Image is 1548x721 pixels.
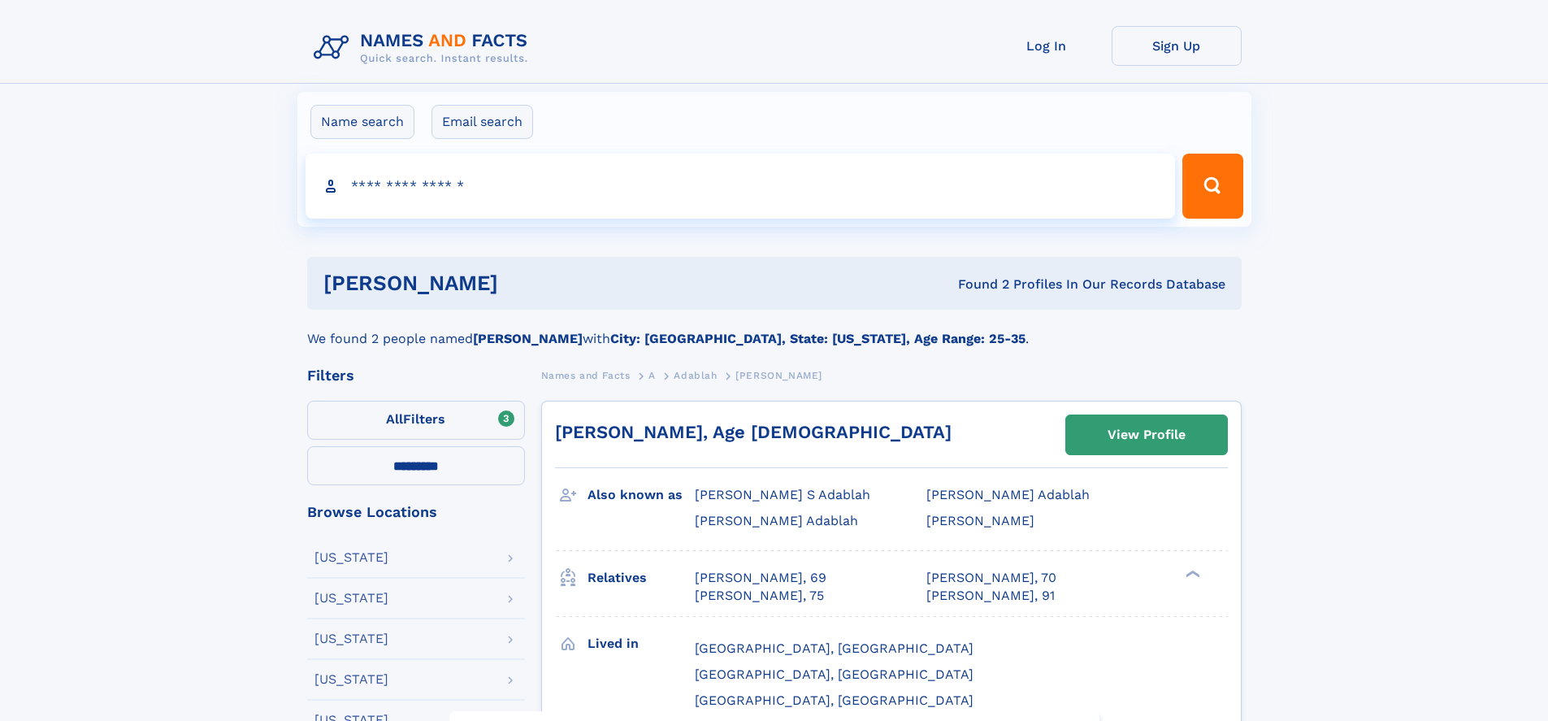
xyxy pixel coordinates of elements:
[1112,26,1242,66] a: Sign Up
[982,26,1112,66] a: Log In
[695,513,858,528] span: [PERSON_NAME] Adablah
[588,630,695,658] h3: Lived in
[307,310,1242,349] div: We found 2 people named with .
[310,105,414,139] label: Name search
[555,422,952,442] a: [PERSON_NAME], Age [DEMOGRAPHIC_DATA]
[695,641,973,656] span: [GEOGRAPHIC_DATA], [GEOGRAPHIC_DATA]
[431,105,533,139] label: Email search
[695,667,973,682] span: [GEOGRAPHIC_DATA], [GEOGRAPHIC_DATA]
[926,587,1055,605] a: [PERSON_NAME], 91
[674,370,717,381] span: Adablah
[314,551,388,564] div: [US_STATE]
[314,632,388,645] div: [US_STATE]
[588,564,695,592] h3: Relatives
[695,487,870,502] span: [PERSON_NAME] S Adablah
[306,154,1176,219] input: search input
[695,693,973,708] span: [GEOGRAPHIC_DATA], [GEOGRAPHIC_DATA]
[926,569,1056,587] a: [PERSON_NAME], 70
[1182,568,1201,579] div: ❯
[314,592,388,605] div: [US_STATE]
[695,587,824,605] a: [PERSON_NAME], 75
[1108,416,1186,454] div: View Profile
[307,505,525,519] div: Browse Locations
[307,26,541,70] img: Logo Names and Facts
[926,513,1034,528] span: [PERSON_NAME]
[386,411,403,427] span: All
[695,569,826,587] a: [PERSON_NAME], 69
[473,331,583,346] b: [PERSON_NAME]
[735,370,822,381] span: [PERSON_NAME]
[648,370,656,381] span: A
[588,481,695,509] h3: Also known as
[314,673,388,686] div: [US_STATE]
[674,365,717,385] a: Adablah
[728,276,1225,293] div: Found 2 Profiles In Our Records Database
[648,365,656,385] a: A
[610,331,1025,346] b: City: [GEOGRAPHIC_DATA], State: [US_STATE], Age Range: 25-35
[323,273,728,293] h1: [PERSON_NAME]
[1182,154,1242,219] button: Search Button
[541,365,631,385] a: Names and Facts
[1066,415,1227,454] a: View Profile
[926,487,1090,502] span: [PERSON_NAME] Adablah
[307,401,525,440] label: Filters
[307,368,525,383] div: Filters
